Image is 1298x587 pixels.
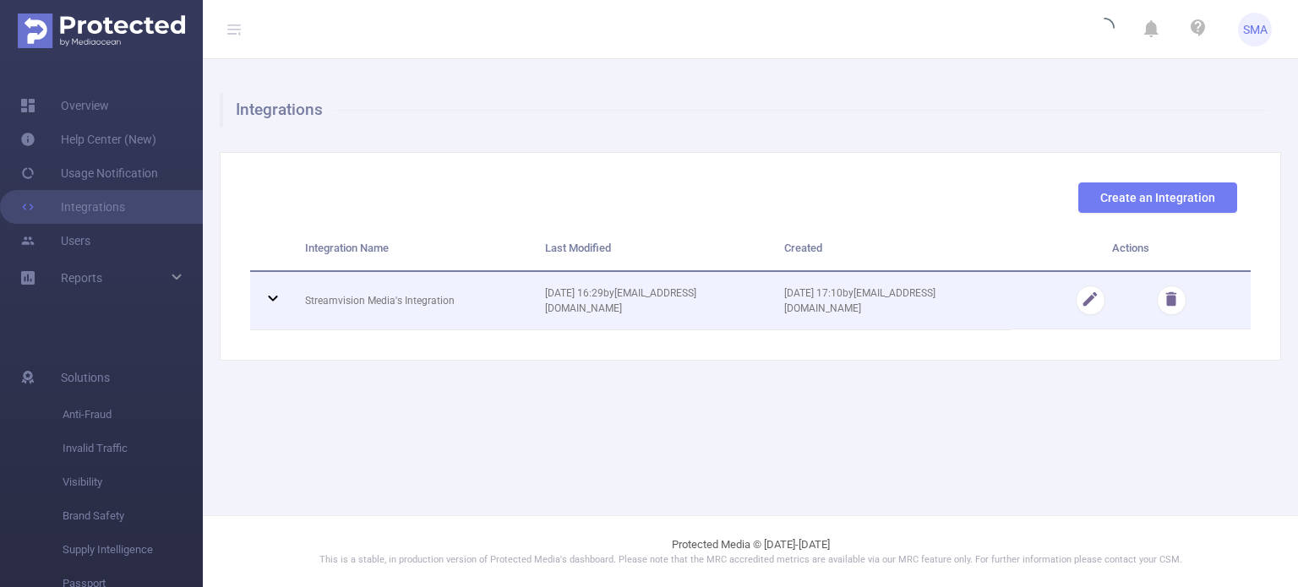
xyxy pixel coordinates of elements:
[61,271,102,285] span: Reports
[20,89,109,122] a: Overview
[784,287,935,314] span: [DATE] 17:10 by [EMAIL_ADDRESS][DOMAIN_NAME]
[292,272,532,330] td: Streamvision Media's Integration
[784,242,822,254] span: Created
[1243,13,1268,46] span: SMA
[20,190,125,224] a: Integrations
[18,14,185,48] img: Protected Media
[20,156,158,190] a: Usage Notification
[1094,18,1115,41] i: icon: loading
[1078,182,1237,213] button: Create an Integration
[61,361,110,394] span: Solutions
[545,287,696,314] span: [DATE] 16:29 by [EMAIL_ADDRESS][DOMAIN_NAME]
[63,398,203,432] span: Anti-Fraud
[63,533,203,567] span: Supply Intelligence
[63,432,203,465] span: Invalid Traffic
[545,242,611,254] span: Last Modified
[203,515,1298,587] footer: Protected Media © [DATE]-[DATE]
[1112,242,1149,254] span: Actions
[220,93,1267,127] h1: Integrations
[20,122,156,156] a: Help Center (New)
[245,553,1256,568] p: This is a stable, in production version of Protected Media's dashboard. Please note that the MRC ...
[61,261,102,295] a: Reports
[63,499,203,533] span: Brand Safety
[305,242,389,254] span: Integration Name
[63,465,203,499] span: Visibility
[20,224,90,258] a: Users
